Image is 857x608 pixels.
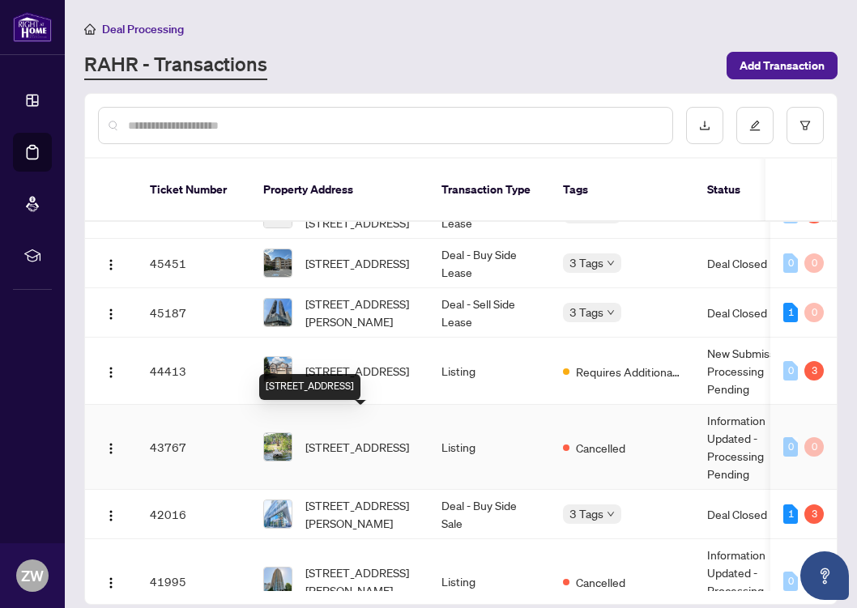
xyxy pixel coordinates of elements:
span: ZW [21,564,44,587]
img: Logo [104,258,117,271]
button: Logo [98,568,124,594]
span: filter [799,120,811,131]
button: Add Transaction [727,52,838,79]
span: download [699,120,710,131]
button: Open asap [800,551,849,600]
span: Add Transaction [740,53,825,79]
th: Transaction Type [428,159,550,222]
td: Deal - Buy Side Lease [428,239,550,288]
span: 3 Tags [569,504,603,523]
img: Logo [104,509,117,522]
th: Property Address [250,159,428,222]
td: 44413 [137,338,250,405]
td: Information Updated - Processing Pending [694,405,816,490]
span: home [84,23,96,35]
span: 3 Tags [569,253,603,272]
td: Listing [428,338,550,405]
span: down [607,510,615,518]
div: [STREET_ADDRESS] [259,374,360,400]
button: Logo [98,250,124,276]
div: 0 [804,253,824,273]
div: 0 [783,253,798,273]
td: 45451 [137,239,250,288]
td: Listing [428,405,550,490]
span: Requires Additional Docs [576,363,681,381]
div: 3 [804,361,824,381]
img: thumbnail-img [264,568,292,595]
span: [STREET_ADDRESS][PERSON_NAME] [305,496,416,532]
span: Cancelled [576,439,625,457]
td: 43767 [137,405,250,490]
div: 0 [783,437,798,457]
span: down [607,308,615,317]
td: 45187 [137,288,250,338]
img: thumbnail-img [264,357,292,385]
td: Deal Closed [694,239,816,288]
td: 42016 [137,490,250,539]
span: [STREET_ADDRESS][PERSON_NAME] [305,295,416,330]
td: Deal Closed [694,490,816,539]
button: Logo [98,358,124,384]
button: filter [787,107,824,144]
button: edit [736,107,774,144]
img: Logo [104,308,117,321]
th: Tags [550,159,694,222]
div: 3 [804,504,824,524]
div: 0 [804,303,824,322]
span: [STREET_ADDRESS] [305,362,409,380]
div: 1 [783,303,798,322]
img: thumbnail-img [264,249,292,277]
img: thumbnail-img [264,500,292,528]
span: Cancelled [576,573,625,591]
th: Status [694,159,816,222]
button: Logo [98,501,124,527]
img: thumbnail-img [264,299,292,326]
span: 3 Tags [569,303,603,321]
td: Deal - Sell Side Lease [428,288,550,338]
a: RAHR - Transactions [84,51,267,80]
div: 0 [783,361,798,381]
img: thumbnail-img [264,433,292,461]
div: 0 [783,572,798,591]
th: Ticket Number [137,159,250,222]
button: Logo [98,434,124,460]
img: Logo [104,576,117,589]
img: logo [13,12,52,42]
td: Deal - Buy Side Sale [428,490,550,539]
span: Deal Processing [102,22,184,36]
span: down [607,259,615,267]
img: Logo [104,442,117,455]
span: [STREET_ADDRESS] [305,254,409,272]
button: download [686,107,723,144]
span: [STREET_ADDRESS][PERSON_NAME] [305,563,416,599]
span: [STREET_ADDRESS] [305,438,409,456]
td: Deal Closed [694,288,816,338]
td: New Submission - Processing Pending [694,338,816,405]
div: 1 [783,504,798,524]
img: Logo [104,366,117,379]
span: edit [749,120,761,131]
div: 0 [804,437,824,457]
button: Logo [98,300,124,325]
